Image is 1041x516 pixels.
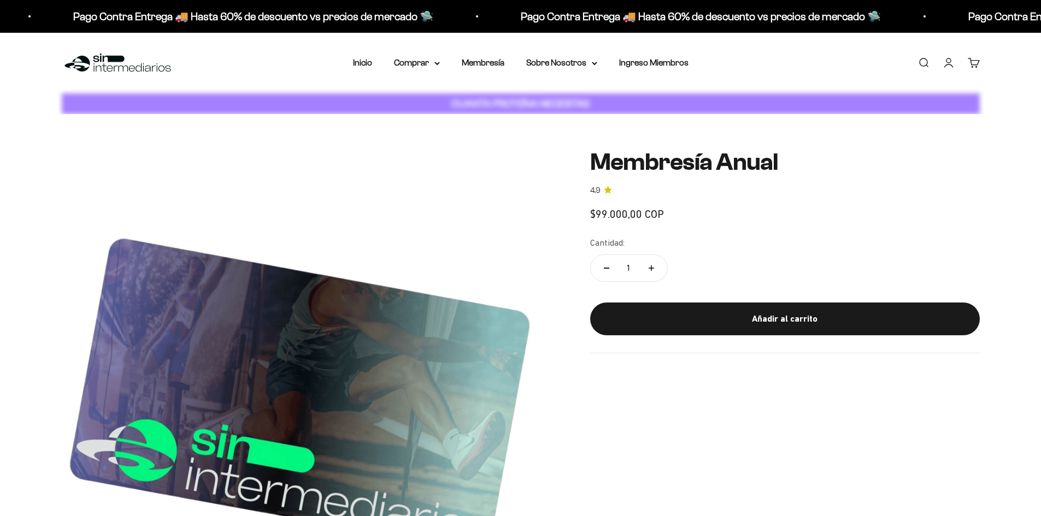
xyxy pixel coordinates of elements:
[636,255,667,281] button: Aumentar cantidad
[462,58,504,67] a: Membresía
[590,236,625,250] label: Cantidad:
[619,58,689,67] a: Ingreso Miembros
[394,56,440,70] summary: Comprar
[590,205,664,223] sale-price: $99.000,00 COP
[612,312,958,326] div: Añadir al carrito
[590,185,980,197] a: 4.94.9 de 5.0 estrellas
[590,303,980,335] button: Añadir al carrito
[590,149,980,175] h1: Membresía Anual
[591,255,622,281] button: Reducir cantidad
[518,8,878,25] p: Pago Contra Entrega 🚚 Hasta 60% de descuento vs precios de mercado 🛸
[526,56,597,70] summary: Sobre Nosotros
[451,98,590,109] strong: CUANTA PROTEÍNA NECESITAS
[353,58,372,67] a: Inicio
[70,8,431,25] p: Pago Contra Entrega 🚚 Hasta 60% de descuento vs precios de mercado 🛸
[590,185,601,197] span: 4.9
